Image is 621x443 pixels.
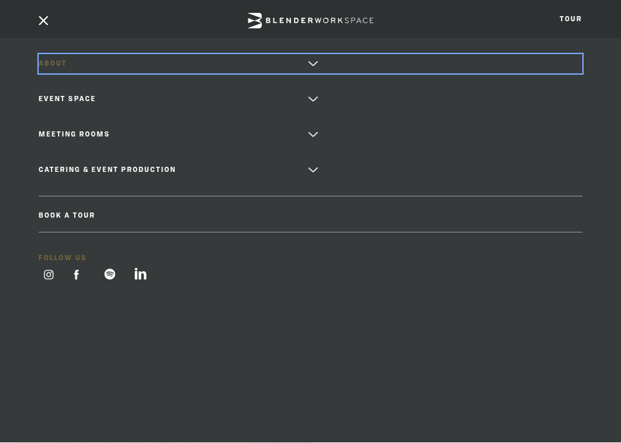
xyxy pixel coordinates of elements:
a: Catering & Event Production [39,160,582,180]
span: FOLLOW US [39,249,582,268]
a: Meeting Rooms [39,125,582,144]
a: Tour [560,16,582,23]
span: Book a tour [39,200,582,232]
iframe: Chat Widget [389,278,621,443]
a: Event Space [39,90,582,109]
a: About [39,54,582,73]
